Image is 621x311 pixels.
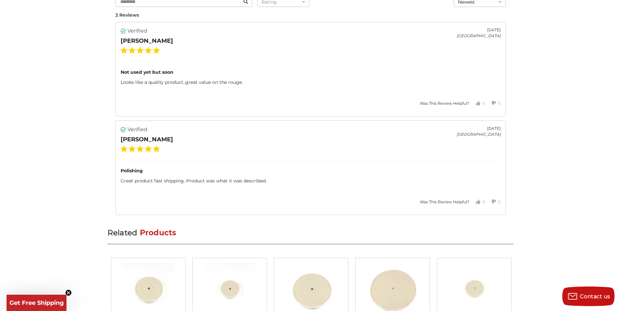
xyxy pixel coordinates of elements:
label: 3 Stars [137,47,143,54]
label: 4 Stars [145,47,152,54]
span: 0 [482,199,485,204]
span: 0 [498,199,501,204]
span: Looks like a quality product..great value on the rouge. [121,79,243,85]
label: 1 Star [121,146,127,152]
button: Votes Down [485,96,501,111]
div: [DATE] [457,126,501,132]
span: Related [108,228,138,237]
span: Products [140,228,176,237]
label: 5 Stars [153,146,160,152]
span: 0 [482,101,485,106]
div: Not used yet but soon [121,69,501,76]
span: Get Free Shipping [9,299,64,306]
span: Contact us [580,293,610,300]
span: Great product fast shipping. [121,178,186,184]
div: [DATE] [457,27,501,33]
div: [GEOGRAPHIC_DATA] [457,132,501,137]
div: 2 Reviews [115,12,506,19]
div: Polishing [121,167,501,174]
button: Votes Up [469,96,485,111]
div: Get Free ShippingClose teaser [7,295,67,311]
i: Verified user [121,28,126,34]
label: 1 Star [121,47,127,54]
button: Votes Up [469,194,485,210]
div: [PERSON_NAME] [121,135,173,144]
div: [PERSON_NAME] [121,37,173,45]
label: 2 Stars [129,146,135,152]
span: Verified [127,126,147,133]
div: Was This Review Helpful? [420,101,469,106]
label: 2 Stars [129,47,135,54]
button: Contact us [562,287,614,306]
button: Votes Down [485,194,501,210]
div: Was This Review Helpful? [420,199,469,205]
span: 0 [498,101,501,106]
label: 5 Stars [153,47,160,54]
i: Verified user [121,127,126,132]
span: Product was what it was described. [186,178,267,184]
label: 3 Stars [137,146,143,152]
label: 4 Stars [145,146,152,152]
span: Verified [127,27,147,35]
button: Close teaser [65,289,72,296]
div: [GEOGRAPHIC_DATA] [457,33,501,39]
